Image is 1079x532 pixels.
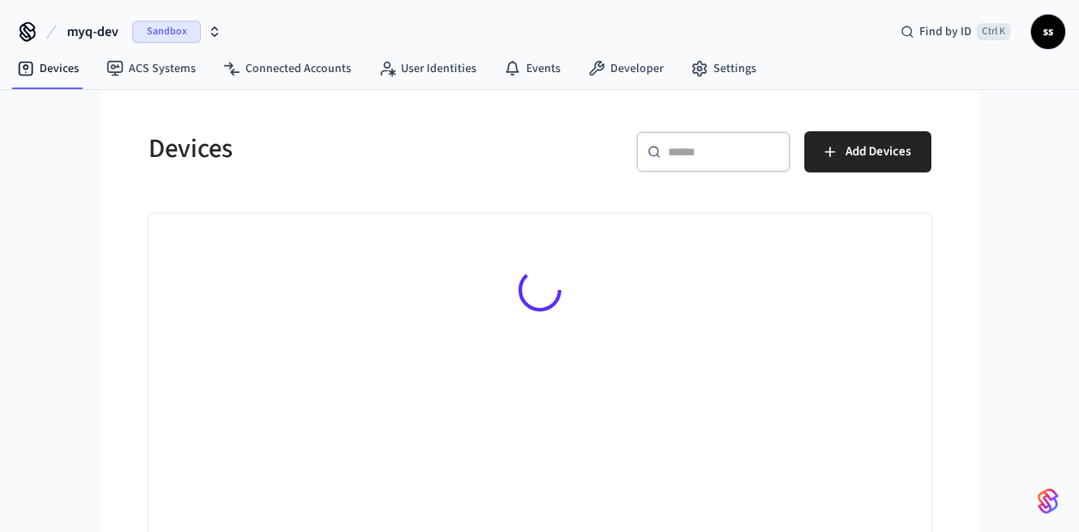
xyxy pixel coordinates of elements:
[574,53,677,84] a: Developer
[804,131,931,172] button: Add Devices
[365,53,490,84] a: User Identities
[919,23,972,40] span: Find by ID
[677,53,770,84] a: Settings
[209,53,365,84] a: Connected Accounts
[846,141,911,163] span: Add Devices
[1031,15,1065,49] button: ss
[887,16,1024,47] div: Find by IDCtrl K
[1038,487,1058,515] img: SeamLogoGradient.69752ec5.svg
[149,131,530,166] h5: Devices
[67,21,118,42] span: myq-dev
[977,23,1010,40] span: Ctrl K
[490,53,574,84] a: Events
[132,21,201,43] span: Sandbox
[1033,16,1064,47] span: ss
[3,53,93,84] a: Devices
[93,53,209,84] a: ACS Systems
